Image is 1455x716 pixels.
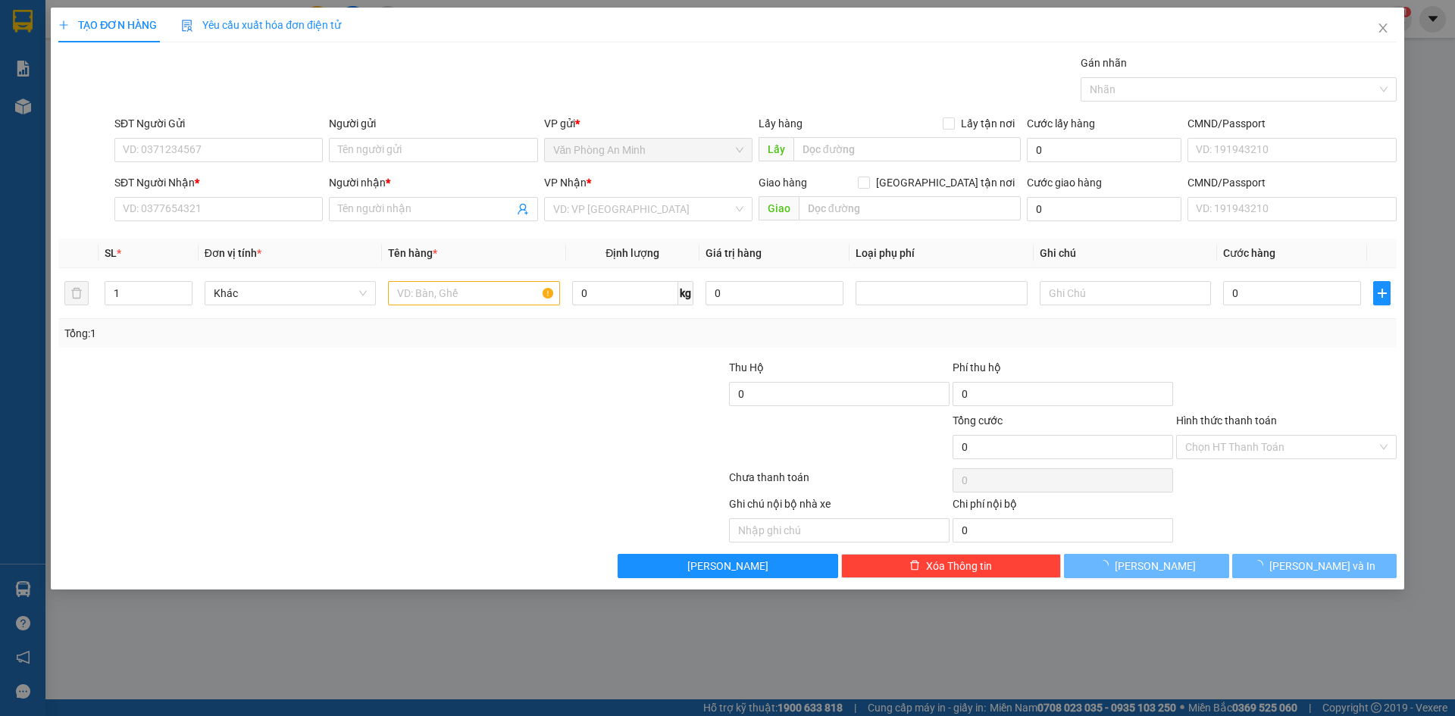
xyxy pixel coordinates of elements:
[1374,287,1389,299] span: plus
[1373,281,1390,305] button: plus
[1027,177,1102,189] label: Cước giao hàng
[729,518,950,542] input: Nhập ghi chú
[953,496,1173,518] div: Chi phí nội bộ
[841,554,1062,578] button: deleteXóa Thông tin
[759,137,793,161] span: Lấy
[1040,281,1211,305] input: Ghi Chú
[759,177,807,189] span: Giao hàng
[517,203,529,215] span: user-add
[1187,174,1396,191] div: CMND/Passport
[955,115,1021,132] span: Lấy tận nơi
[1034,239,1217,268] th: Ghi chú
[870,174,1021,191] span: [GEOGRAPHIC_DATA] tận nơi
[544,115,753,132] div: VP gửi
[1081,57,1127,69] label: Gán nhãn
[388,281,559,305] input: VD: Bàn, Ghế
[926,558,992,574] span: Xóa Thông tin
[1362,8,1404,50] button: Close
[1176,414,1277,427] label: Hình thức thanh toán
[687,558,768,574] span: [PERSON_NAME]
[329,174,537,191] div: Người nhận
[793,137,1021,161] input: Dọc đường
[1377,22,1389,34] span: close
[181,20,193,32] img: icon
[1027,117,1095,130] label: Cước lấy hàng
[799,196,1021,220] input: Dọc đường
[605,247,659,259] span: Định lượng
[181,19,341,31] span: Yêu cầu xuất hóa đơn điện tử
[64,281,89,305] button: delete
[729,361,764,374] span: Thu Hộ
[553,139,743,161] span: Văn Phòng An Minh
[58,19,157,31] span: TẠO ĐƠN HÀNG
[1064,554,1228,578] button: [PERSON_NAME]
[1027,197,1181,221] input: Cước giao hàng
[388,247,437,259] span: Tên hàng
[205,247,261,259] span: Đơn vị tính
[1098,560,1115,571] span: loading
[544,177,587,189] span: VP Nhận
[64,325,562,342] div: Tổng: 1
[706,247,762,259] span: Giá trị hàng
[1253,560,1269,571] span: loading
[1027,138,1181,162] input: Cước lấy hàng
[759,196,799,220] span: Giao
[329,115,537,132] div: Người gửi
[729,496,950,518] div: Ghi chú nội bộ nhà xe
[727,469,951,496] div: Chưa thanh toán
[850,239,1033,268] th: Loại phụ phí
[1187,115,1396,132] div: CMND/Passport
[1269,558,1375,574] span: [PERSON_NAME] và In
[114,174,323,191] div: SĐT Người Nhận
[214,282,367,305] span: Khác
[953,414,1003,427] span: Tổng cước
[1232,554,1397,578] button: [PERSON_NAME] và In
[909,560,920,572] span: delete
[105,247,117,259] span: SL
[759,117,803,130] span: Lấy hàng
[953,359,1173,382] div: Phí thu hộ
[114,115,323,132] div: SĐT Người Gửi
[1115,558,1196,574] span: [PERSON_NAME]
[58,20,69,30] span: plus
[1223,247,1275,259] span: Cước hàng
[706,281,843,305] input: 0
[678,281,693,305] span: kg
[618,554,838,578] button: [PERSON_NAME]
